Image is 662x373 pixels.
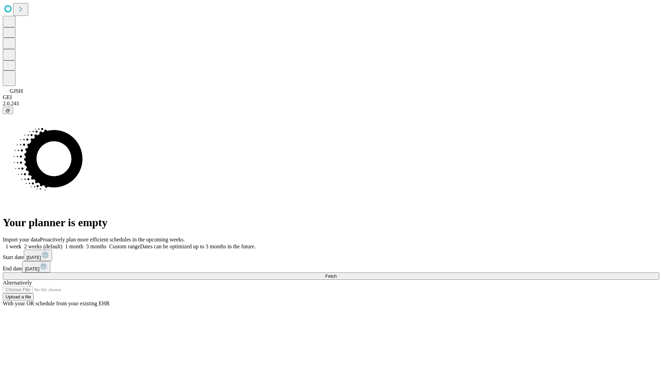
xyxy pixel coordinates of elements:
span: Dates can be optimized up to 3 months in the future. [140,243,255,249]
div: Start date [3,250,659,261]
button: Fetch [3,272,659,280]
span: With your OR schedule from your existing EHR [3,300,110,306]
button: [DATE] [24,250,52,261]
span: [DATE] [25,266,39,271]
span: Custom range [109,243,140,249]
span: 1 month [65,243,83,249]
span: 3 months [86,243,107,249]
span: Proactively plan more efficient schedules in the upcoming weeks. [40,237,185,242]
div: 2.0.241 [3,101,659,107]
span: 2 weeks (default) [24,243,62,249]
span: @ [6,108,10,113]
span: Import your data [3,237,40,242]
button: @ [3,107,13,114]
h1: Your planner is empty [3,216,659,229]
span: Alternatively [3,280,32,286]
div: GEI [3,94,659,101]
span: Fetch [325,274,337,279]
span: [DATE] [27,255,41,260]
span: 1 week [6,243,21,249]
span: GJSH [10,88,23,94]
button: Upload a file [3,293,34,300]
div: End date [3,261,659,272]
button: [DATE] [22,261,50,272]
